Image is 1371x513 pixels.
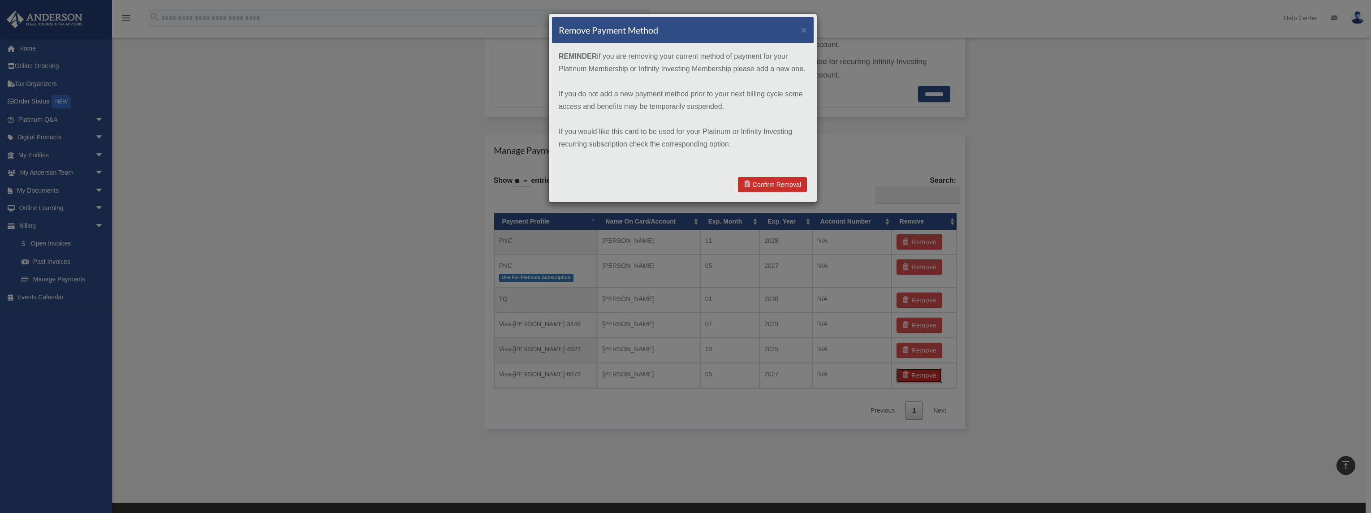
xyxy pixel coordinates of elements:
[559,52,597,60] strong: REMINDER
[801,25,807,34] button: ×
[559,88,807,113] p: If you do not add a new payment method prior to your next billing cycle some access and benefits ...
[559,24,658,36] h4: Remove Payment Method
[738,177,807,192] a: Confirm Removal
[559,125,807,151] p: If you would like this card to be used for your Platinum or Infinity Investing recurring subscrip...
[552,43,814,170] div: if you are removing your current method of payment for your Platinum Membership or Infinity Inves...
